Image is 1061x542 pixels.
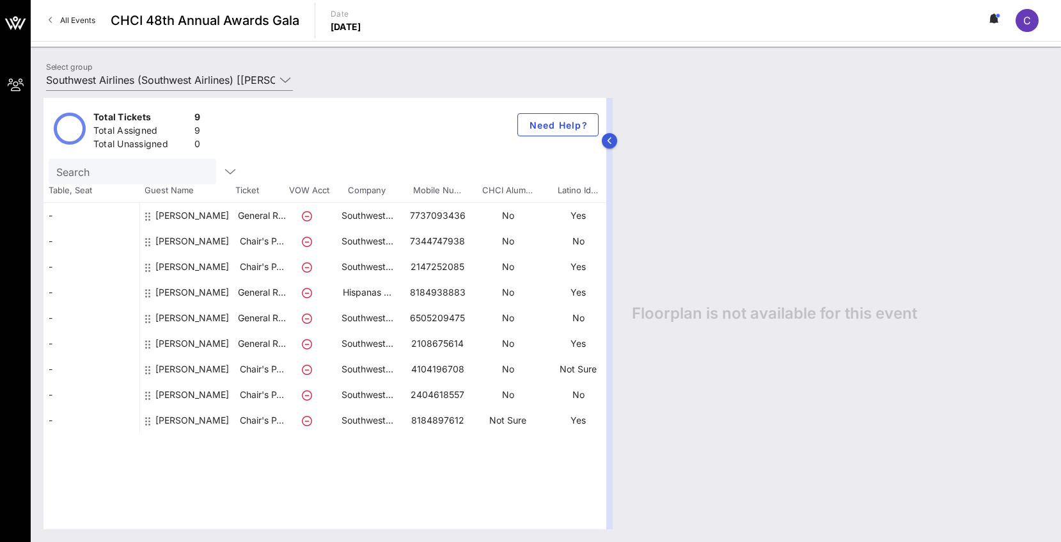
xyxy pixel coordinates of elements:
[543,228,613,254] p: No
[43,228,139,254] div: -
[194,124,200,140] div: 9
[235,184,287,197] span: Ticket
[542,184,613,197] span: Latino Id…
[528,120,588,131] span: Need Help?
[402,254,473,280] p: 2147252085
[402,356,473,382] p: 4104196708
[473,203,543,228] p: No
[473,408,543,433] p: Not Sure
[236,228,287,254] p: Chair's P…
[543,254,613,280] p: Yes
[331,20,361,33] p: [DATE]
[93,138,189,154] div: Total Unassigned
[194,111,200,127] div: 9
[402,203,473,228] p: 7737093436
[543,356,613,382] p: Not Sure
[236,331,287,356] p: General R…
[155,228,229,264] div: Chris Postema
[155,203,229,239] div: Ana Rodriguez
[194,138,200,154] div: 0
[402,280,473,305] p: 8184938883
[155,382,229,418] div: Rachel Black
[111,11,299,30] span: CHCI 48th Annual Awards Gala
[43,331,139,356] div: -
[543,305,613,331] p: No
[473,305,543,331] p: No
[472,184,542,197] span: CHCI Alum…
[543,203,613,228] p: Yes
[287,184,331,197] span: VOW Acct
[473,228,543,254] p: No
[93,111,189,127] div: Total Tickets
[402,305,473,331] p: 6505209475
[236,280,287,305] p: General R…
[543,382,613,408] p: No
[332,203,402,228] p: Southwest…
[543,408,613,433] p: Yes
[402,331,473,356] p: 2108675614
[60,15,95,25] span: All Events
[46,62,92,72] label: Select group
[332,254,402,280] p: Southwest…
[331,184,402,197] span: Company
[43,280,139,305] div: -
[139,184,235,197] span: Guest Name
[543,331,613,356] p: Yes
[331,8,361,20] p: Date
[332,408,402,433] p: Southwest…
[1016,9,1039,32] div: C
[236,305,287,331] p: General R…
[332,228,402,254] p: Southwest…
[155,280,229,315] div: Lea Gonzalez
[155,254,229,290] div: Juan Suarez
[402,382,473,408] p: 2404618557
[402,228,473,254] p: 7344747938
[236,203,287,228] p: General R…
[332,382,402,408] p: Southwest…
[473,382,543,408] p: No
[473,280,543,305] p: No
[332,305,402,331] p: Southwest…
[473,254,543,280] p: No
[43,382,139,408] div: -
[236,254,287,280] p: Chair's P…
[41,10,103,31] a: All Events
[517,113,599,136] button: Need Help?
[402,184,472,197] span: Mobile Nu…
[236,382,287,408] p: Chair's P…
[632,304,917,323] span: Floorplan is not available for this event
[473,356,543,382] p: No
[543,280,613,305] p: Yes
[43,408,139,433] div: -
[43,356,139,382] div: -
[332,331,402,356] p: Southwest…
[155,331,229,367] div: Miranda Martinez
[402,408,473,433] p: 8184897612
[236,356,287,382] p: Chair's P…
[332,356,402,382] p: Southwest…
[155,356,229,392] div: Phil Gouel
[155,305,229,341] div: Mark Tandoc
[236,408,287,433] p: Chair's P…
[43,305,139,331] div: -
[1023,14,1031,27] span: C
[93,124,189,140] div: Total Assigned
[43,203,139,228] div: -
[332,280,402,305] p: Hispanas …
[43,254,139,280] div: -
[43,184,139,197] span: Table, Seat
[155,408,229,443] div: Ruben Zaragoza
[473,331,543,356] p: No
